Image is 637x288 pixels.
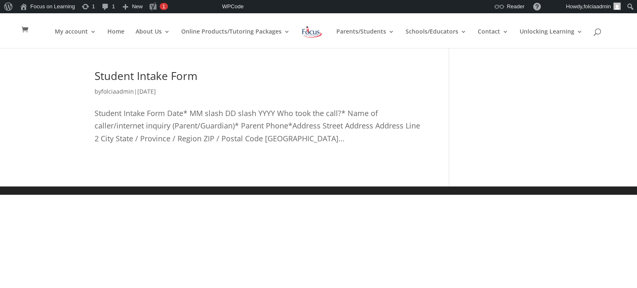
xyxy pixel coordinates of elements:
a: Parents/Students [336,29,394,48]
img: Focus on Learning [301,24,323,39]
a: My account [55,29,96,48]
a: Online Products/Tutoring Packages [181,29,290,48]
span: [DATE] [137,87,156,95]
p: by | [95,85,424,104]
article: Student Intake Form Date* MM slash DD slash YYYY Who took the call?* Name of caller/internet inqu... [95,70,424,145]
a: Student Intake Form [95,68,197,83]
span: folciaadmin [584,3,611,10]
a: Unlocking Learning [520,29,583,48]
span: 1 [162,3,165,10]
a: Schools/Educators [406,29,467,48]
a: Contact [478,29,508,48]
a: About Us [136,29,170,48]
a: Home [107,29,124,48]
a: folciaadmin [101,87,134,95]
img: Views over 48 hours. Click for more Jetpack Stats. [175,2,222,12]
